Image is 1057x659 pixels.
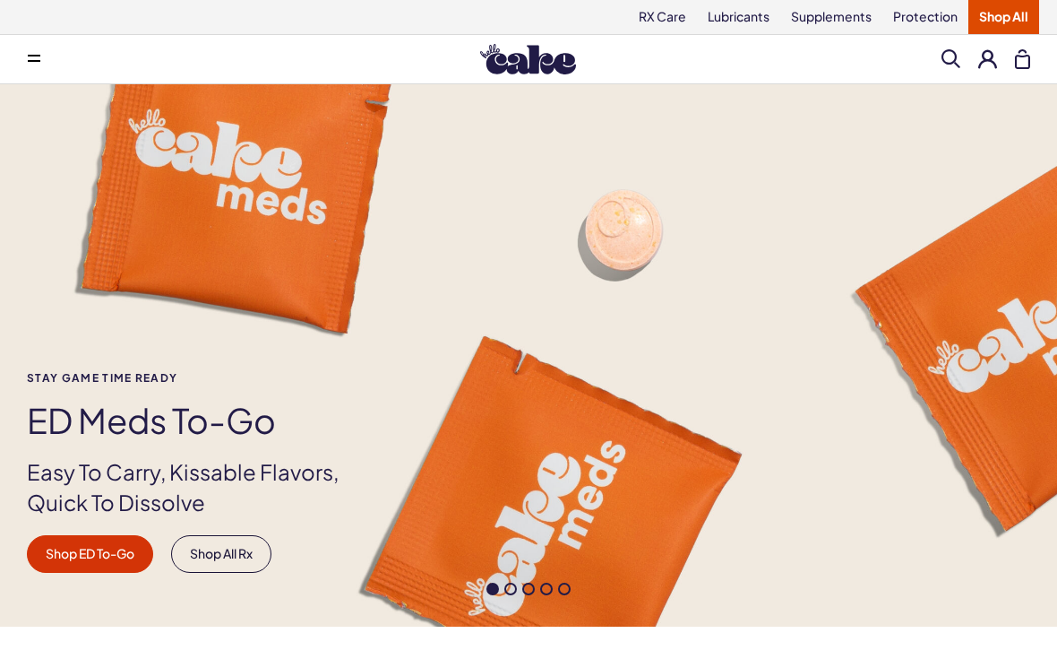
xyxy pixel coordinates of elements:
[27,402,369,439] h1: ED Meds to-go
[171,535,271,573] a: Shop All Rx
[480,44,576,74] img: Hello Cake
[27,457,369,517] p: Easy To Carry, Kissable Flavors, Quick To Dissolve
[27,372,369,384] span: Stay Game time ready
[27,535,153,573] a: Shop ED To-Go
